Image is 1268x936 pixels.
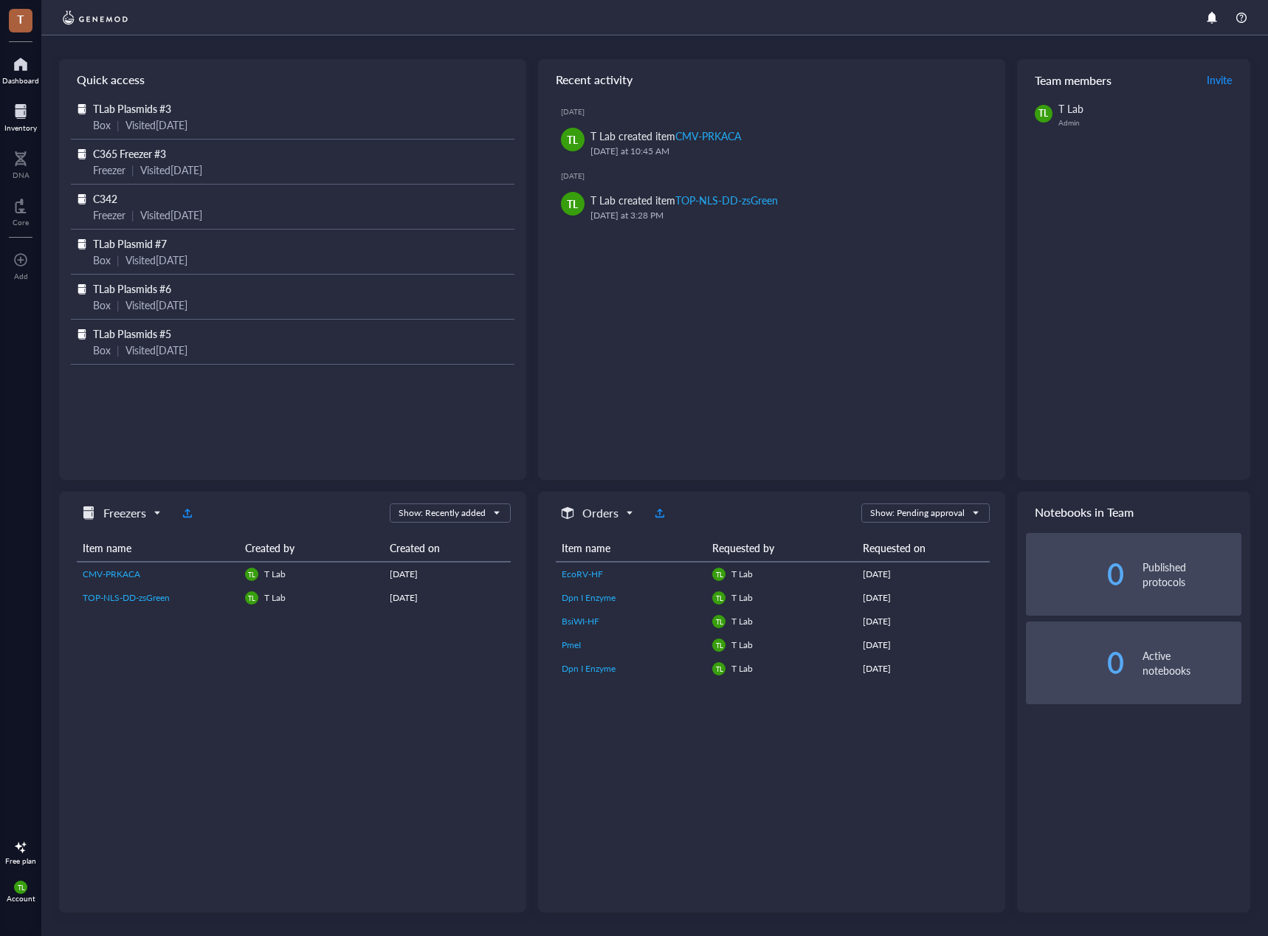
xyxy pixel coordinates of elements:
div: [DATE] [390,591,505,605]
div: 0 [1026,562,1125,586]
span: TLab Plasmids #3 [93,101,171,116]
span: TLab Plasmids #5 [93,326,171,341]
img: genemod-logo [59,9,131,27]
span: TL [248,594,255,602]
span: Invite [1207,72,1232,87]
div: [DATE] [863,639,984,652]
div: Team members [1017,59,1250,100]
a: Core [13,194,29,227]
span: C365 Freezer #3 [93,146,166,161]
div: Quick access [59,59,526,100]
span: PmeI [562,639,581,651]
a: CMV-PRKACA [83,568,233,581]
h5: Orders [582,504,619,522]
div: Box [93,297,111,313]
div: T Lab created item [590,192,778,208]
div: Box [93,342,111,358]
div: [DATE] at 3:28 PM [590,208,982,223]
span: CMV-PRKACA [83,568,140,580]
div: | [117,297,120,313]
a: BsiWI-HF [562,615,700,628]
a: Dpn I Enzyme [562,591,700,605]
div: TOP-NLS-DD-zsGreen [675,193,778,207]
th: Item name [77,534,239,562]
span: TL [715,618,723,626]
div: [DATE] at 10:45 AM [590,144,982,159]
div: Notebooks in Team [1017,492,1250,533]
span: BsiWI-HF [562,615,599,627]
a: Dashboard [2,52,39,85]
span: TL [567,131,578,148]
span: TL [17,884,24,892]
a: EcoRV-HF [562,568,700,581]
a: TLT Lab created itemCMV-PRKACA[DATE] at 10:45 AM [550,122,993,165]
div: [DATE] [561,171,993,180]
div: T Lab created item [590,128,741,144]
th: Requested on [857,534,990,562]
span: TL [715,571,723,579]
div: Free plan [5,856,36,865]
span: TLab Plasmids #6 [93,281,171,296]
div: Visited [DATE] [125,342,187,358]
div: Visited [DATE] [125,117,187,133]
div: Show: Pending approval [870,506,965,520]
span: T Lab [1058,101,1083,116]
div: [DATE] [863,662,984,675]
th: Created on [384,534,511,562]
div: [DATE] [863,615,984,628]
span: T Lab [731,591,753,604]
span: T [17,10,24,28]
div: CMV-PRKACA [675,128,741,143]
span: T Lab [264,568,286,580]
span: TL [1038,107,1048,120]
div: | [131,162,134,178]
div: | [117,342,120,358]
div: Freezer [93,207,125,223]
a: TLT Lab created itemTOP-NLS-DD-zsGreen[DATE] at 3:28 PM [550,186,993,229]
div: [DATE] [863,591,984,605]
span: T Lab [731,639,753,651]
div: Show: Recently added [399,506,486,520]
span: TL [715,594,723,602]
div: Dashboard [2,76,39,85]
div: Visited [DATE] [125,297,187,313]
span: T Lab [731,615,753,627]
div: | [117,252,120,268]
div: Box [93,252,111,268]
a: TOP-NLS-DD-zsGreen [83,591,233,605]
h5: Freezers [103,504,146,522]
div: DNA [13,171,30,179]
div: Box [93,117,111,133]
div: Add [14,272,28,281]
span: TL [248,571,255,579]
span: EcoRV-HF [562,568,603,580]
span: TL [715,641,723,650]
div: Account [7,894,35,903]
a: DNA [13,147,30,179]
div: Admin [1058,118,1241,127]
span: Dpn I Enzyme [562,662,616,675]
div: Active notebooks [1143,648,1241,678]
span: T Lab [731,662,753,675]
span: C342 [93,191,117,206]
div: Published protocols [1143,560,1241,589]
span: TL [567,196,578,212]
th: Requested by [706,534,857,562]
div: 0 [1026,651,1125,675]
div: Core [13,218,29,227]
div: [DATE] [561,107,993,116]
a: PmeI [562,639,700,652]
span: TLab Plasmid #7 [93,236,167,251]
div: Freezer [93,162,125,178]
div: | [131,207,134,223]
span: T Lab [264,591,286,604]
span: TL [715,665,723,673]
a: Dpn I Enzyme [562,662,700,675]
span: T Lab [731,568,753,580]
div: [DATE] [863,568,984,581]
div: | [117,117,120,133]
a: Inventory [4,100,37,132]
div: Visited [DATE] [140,207,202,223]
th: Item name [556,534,706,562]
span: Dpn I Enzyme [562,591,616,604]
